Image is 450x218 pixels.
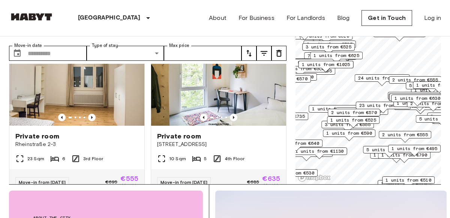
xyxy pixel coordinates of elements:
[323,129,375,141] div: Map marker
[355,74,410,86] div: Map marker
[378,180,430,192] div: Map marker
[88,114,96,121] button: Previous image
[200,114,207,121] button: Previous image
[105,179,118,185] span: €695
[388,145,441,156] div: Map marker
[303,41,356,52] div: Map marker
[157,132,201,141] span: Private room
[394,95,440,102] span: 1 units from €630
[391,145,437,152] span: 1 units from €495
[225,155,244,162] span: 4th Floor
[356,102,411,113] div: Map marker
[424,14,441,23] a: Log in
[330,117,376,123] span: 1 units from €525
[382,131,428,138] span: 2 units from €555
[160,179,207,185] span: Move-in from [DATE]
[78,14,141,23] p: [GEOGRAPHIC_DATA]
[259,113,305,120] span: 1 units from €735
[388,92,440,104] div: Map marker
[298,61,354,72] div: Map marker
[392,77,438,83] span: 2 units from €555
[122,182,138,189] span: Monthly
[361,10,412,26] a: Get in Touch
[336,107,388,119] div: Map marker
[9,13,54,21] img: Habyt
[273,140,319,147] span: 1 units from €640
[302,43,355,55] div: Map marker
[393,94,438,101] span: 1 units from €640
[388,93,441,105] div: Map marker
[307,41,352,48] span: 3 units from €525
[268,74,313,80] span: 2 units from €690
[62,155,65,162] span: 6
[270,140,322,151] div: Map marker
[286,14,325,23] a: For Landlords
[381,180,427,187] span: 1 units from €610
[83,155,103,162] span: 3rd Floor
[328,109,380,120] div: Map marker
[262,75,307,82] span: 1 units from €570
[389,76,441,88] div: Map marker
[379,131,431,143] div: Map marker
[209,14,226,23] a: About
[391,95,444,106] div: Map marker
[309,105,361,117] div: Map marker
[27,155,44,162] span: 23 Sqm
[262,175,280,182] span: €635
[9,35,145,195] a: Marketing picture of unit DE-01-090-03MPrevious imagePrevious imagePrivate roomRheinstraße 2-323 ...
[321,121,374,132] div: Map marker
[230,114,237,121] button: Previous image
[391,92,437,99] span: 1 units from €645
[268,170,314,176] span: 3 units from €530
[256,46,271,61] button: tune
[58,114,66,121] button: Previous image
[325,121,370,128] span: 3 units from €555
[298,59,343,66] span: 9 units from €585
[92,42,118,49] label: Type of stay
[169,42,189,49] label: Max price
[302,61,350,68] span: 1 units from €1025
[382,176,435,188] div: Map marker
[120,175,138,182] span: €555
[363,146,415,158] div: Map marker
[157,141,280,148] span: [STREET_ADDRESS]
[14,42,42,49] label: Move-in date
[295,148,344,155] span: 1 units from €1130
[327,116,379,128] div: Map marker
[204,155,207,162] span: 5
[9,36,144,126] img: Marketing picture of unit DE-01-090-03M
[241,46,256,61] button: tune
[313,52,359,59] span: 1 units from €625
[10,46,25,61] button: Choose date
[312,105,358,112] span: 1 units from €725
[359,102,408,109] span: 23 units from €575
[310,52,363,63] div: Map marker
[15,132,59,141] span: Private room
[339,108,385,114] span: 4 units from €605
[326,130,372,137] span: 1 units from €590
[295,2,441,184] canvas: Map
[306,44,351,50] span: 3 units from €525
[238,14,274,23] a: For Business
[307,53,353,59] span: 7 units from €585
[358,75,406,81] span: 24 units from €530
[271,46,286,61] button: tune
[292,147,347,159] div: Map marker
[151,36,286,126] img: Marketing picture of unit DE-01-009-02Q
[169,155,186,162] span: 10 Sqm
[366,146,412,153] span: 5 units from €590
[304,52,357,64] div: Map marker
[19,179,66,185] span: Move-in from [DATE]
[15,141,138,148] span: Rheinstraße 2-3
[247,179,259,185] span: €685
[385,177,431,183] span: 1 units from €510
[337,14,350,23] a: Blog
[264,182,280,189] span: Monthly
[389,93,442,105] div: Map marker
[331,109,377,116] span: 2 units from €570
[151,35,286,195] a: Marketing picture of unit DE-01-009-02QPrevious imagePrevious imagePrivate room[STREET_ADDRESS]10...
